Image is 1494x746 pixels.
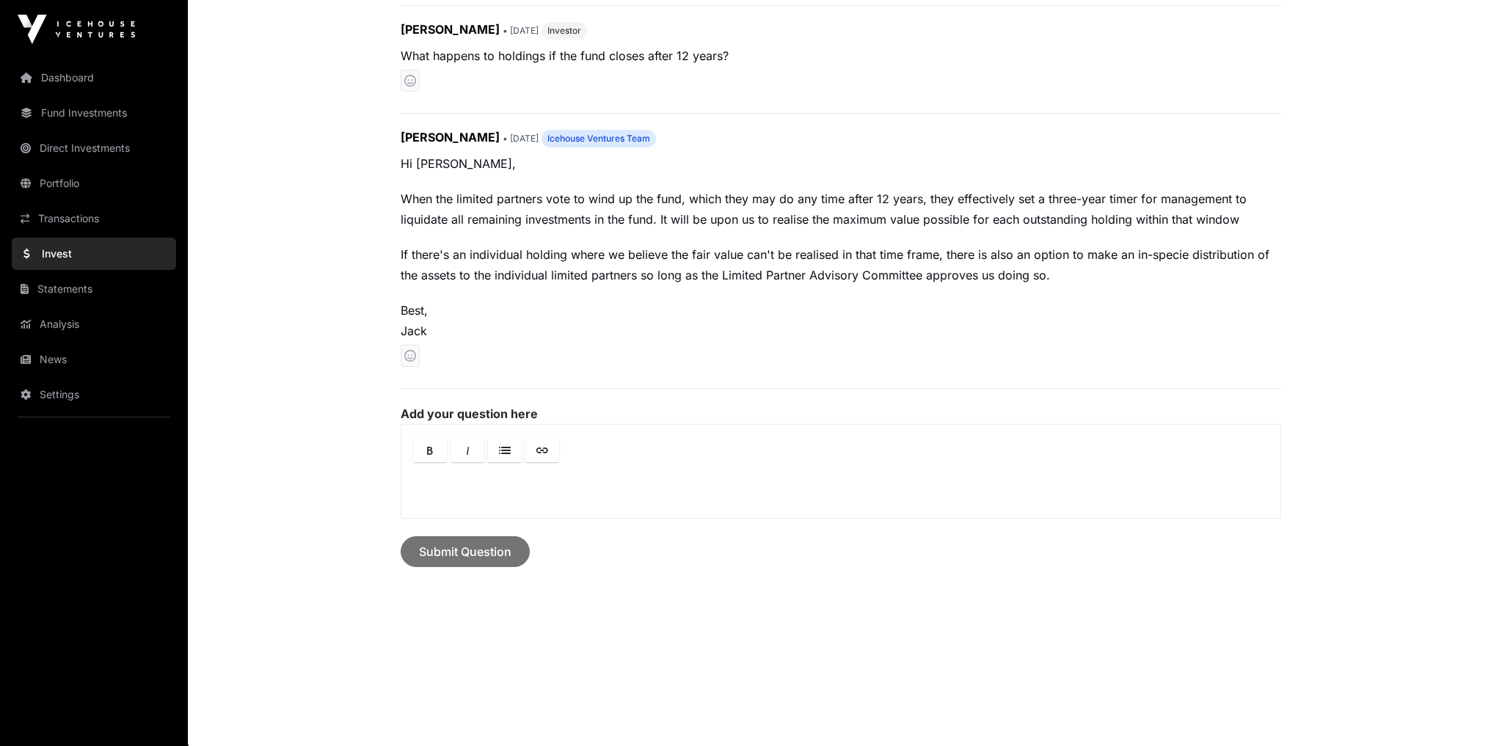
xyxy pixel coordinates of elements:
[401,189,1281,230] p: When the limited partners vote to wind up the fund, which they may do any time after 12 years, th...
[488,438,522,462] a: Lists
[401,130,500,145] span: [PERSON_NAME]
[12,132,176,164] a: Direct Investments
[401,45,1281,66] p: What happens to holdings if the fund closes after 12 years?
[401,406,1281,421] label: Add your question here
[12,273,176,305] a: Statements
[18,15,135,44] img: Icehouse Ventures Logo
[503,25,539,36] span: • [DATE]
[547,133,650,145] span: Icehouse Ventures Team
[12,308,176,340] a: Analysis
[401,22,500,37] span: [PERSON_NAME]
[12,379,176,411] a: Settings
[12,167,176,200] a: Portfolio
[12,62,176,94] a: Dashboard
[525,438,559,462] a: Link
[12,343,176,376] a: News
[1421,676,1494,746] iframe: Chat Widget
[401,244,1281,285] p: If there's an individual holding where we believe the fair value can't be realised in that time f...
[401,153,1281,174] p: Hi [PERSON_NAME],
[12,238,176,270] a: Invest
[503,133,539,144] span: • [DATE]
[451,438,484,462] a: Italic
[547,25,581,37] span: Investor
[12,97,176,129] a: Fund Investments
[413,438,447,462] a: Bold
[12,202,176,235] a: Transactions
[401,300,1281,341] p: Best, Jack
